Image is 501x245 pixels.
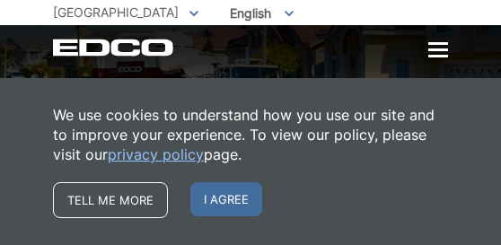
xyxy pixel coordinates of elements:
a: EDCD logo. Return to the homepage. [53,39,173,57]
span: [GEOGRAPHIC_DATA] [53,4,179,20]
span: I agree [190,182,262,216]
a: Tell me more [53,182,168,218]
a: privacy policy [108,144,204,164]
p: We use cookies to understand how you use our site and to improve your experience. To view our pol... [53,105,448,164]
